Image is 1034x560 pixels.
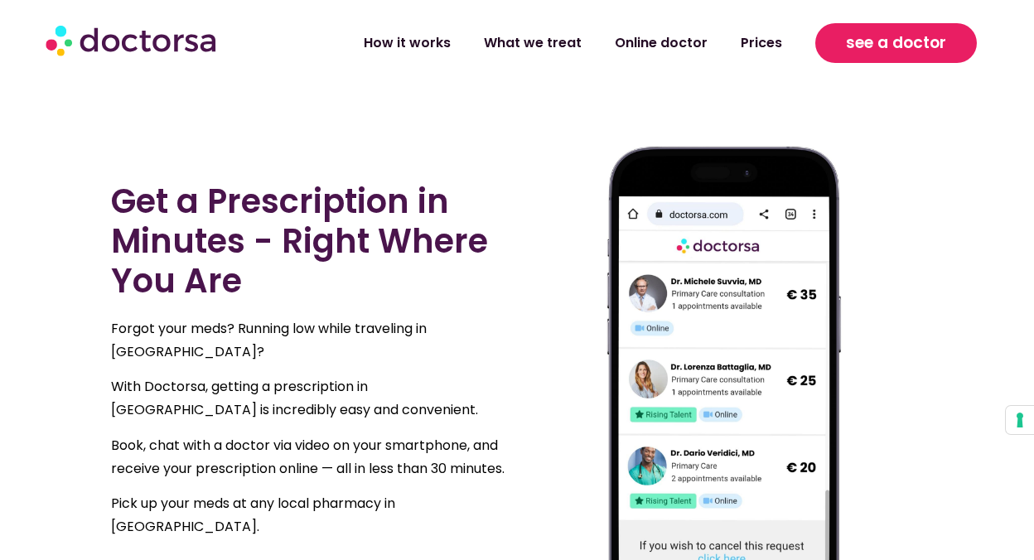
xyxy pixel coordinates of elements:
p: Book, chat with a doctor via video on your smartphone, and receive your prescription online — all... [111,434,509,480]
a: What we treat [467,24,598,62]
h2: Get a Prescription in Minutes - Right Where You Are [111,181,509,301]
a: Online doctor [598,24,724,62]
a: Prices [724,24,799,62]
button: Your consent preferences for tracking technologies [1006,406,1034,434]
p: With Doctorsa, getting a prescription in [GEOGRAPHIC_DATA] is incredibly easy and convenient. [111,375,509,422]
a: see a doctor [815,23,977,63]
span: see a doctor [846,30,946,56]
nav: Menu [278,24,799,62]
a: How it works [347,24,467,62]
p: Pick up your meds at any local pharmacy in [GEOGRAPHIC_DATA]. [111,492,509,538]
p: Forgot your meds? Running low while traveling in [GEOGRAPHIC_DATA]? [111,317,509,364]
